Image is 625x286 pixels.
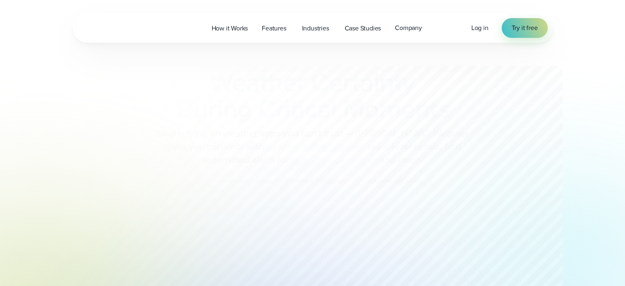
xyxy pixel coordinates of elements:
[471,23,489,33] span: Log in
[395,23,422,33] span: Company
[502,18,548,38] a: Try it free
[512,23,538,33] span: Try it free
[345,23,381,33] span: Case Studies
[302,23,329,33] span: Industries
[338,20,388,37] a: Case Studies
[471,23,489,33] a: Log in
[262,23,286,33] span: Features
[205,20,255,37] a: How it Works
[212,23,248,33] span: How it Works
